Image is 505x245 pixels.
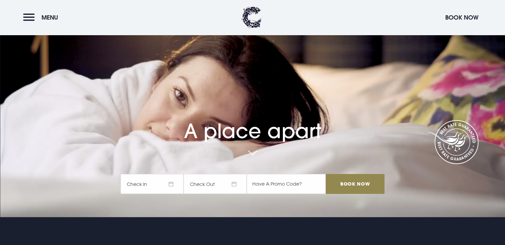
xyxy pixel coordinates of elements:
input: Have A Promo Code? [247,174,326,194]
span: Check Out [184,174,247,194]
span: Menu [42,14,58,21]
input: Book Now [326,174,384,194]
img: Clandeboye Lodge [242,7,262,28]
h1: A place apart [121,104,384,143]
button: Menu [23,10,61,25]
button: Book Now [442,10,482,25]
span: Check In [121,174,184,194]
